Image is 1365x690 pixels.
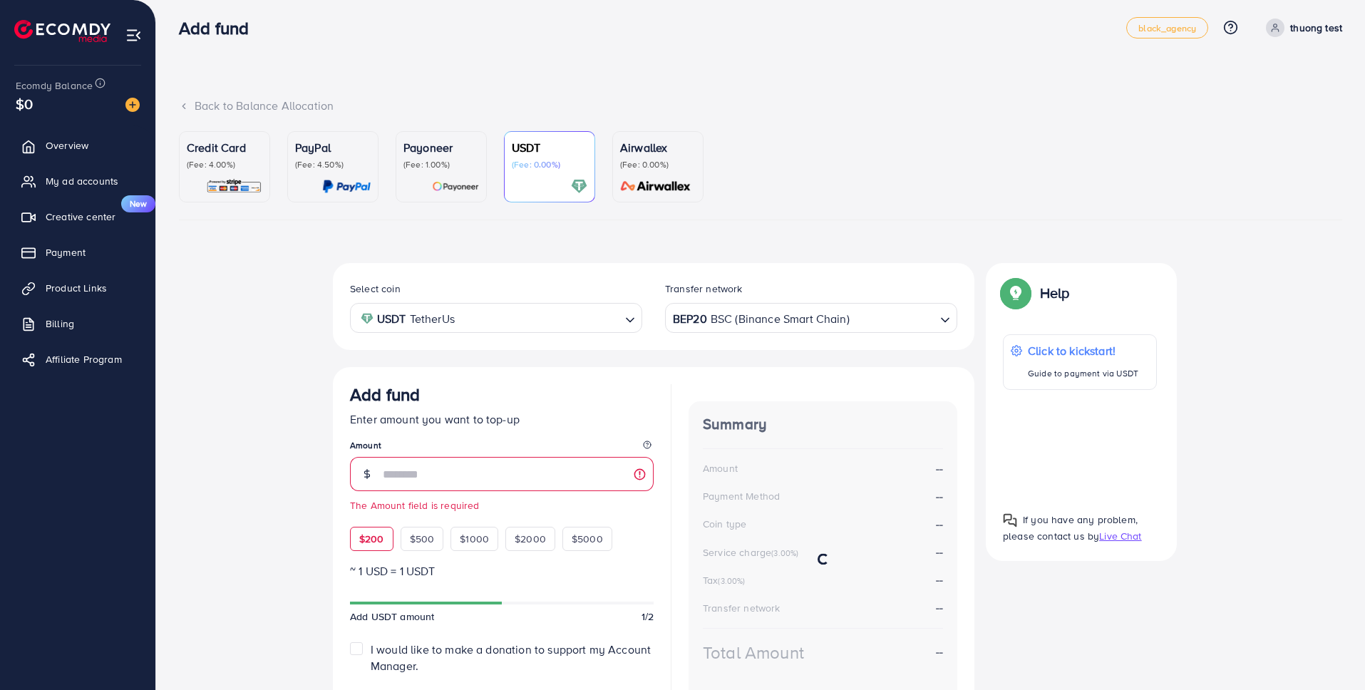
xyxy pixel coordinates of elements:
p: Help [1040,284,1070,302]
span: $5000 [572,532,603,546]
span: black_agency [1138,24,1196,33]
p: (Fee: 4.50%) [295,159,371,170]
label: Transfer network [665,282,743,296]
img: card [206,178,262,195]
p: Credit Card [187,139,262,156]
span: $2000 [515,532,546,546]
p: Enter amount you want to top-up [350,411,654,428]
p: (Fee: 0.00%) [512,159,587,170]
span: Overview [46,138,88,153]
a: My ad accounts [11,167,145,195]
a: Creative centerNew [11,202,145,231]
a: Overview [11,131,145,160]
p: thuong test [1290,19,1342,36]
p: ~ 1 USD = 1 USDT [350,562,654,580]
span: $0 [16,93,33,114]
strong: BEP20 [673,309,707,329]
img: image [125,98,140,112]
span: Ecomdy Balance [16,78,93,93]
span: Product Links [46,281,107,295]
span: Affiliate Program [46,352,122,366]
strong: USDT [377,309,406,329]
img: card [432,178,479,195]
img: Popup guide [1003,513,1017,527]
span: Live Chat [1099,529,1141,543]
img: Popup guide [1003,280,1029,306]
span: Payment [46,245,86,259]
input: Search for option [851,307,934,329]
div: Search for option [350,303,642,332]
img: logo [14,20,110,42]
h3: Add fund [350,384,420,405]
input: Search for option [459,307,619,329]
small: The Amount field is required [350,498,654,513]
p: Airwallex [620,139,696,156]
a: thuong test [1260,19,1342,37]
span: I would like to make a donation to support my Account Manager. [371,642,651,674]
span: Billing [46,316,74,331]
span: New [121,195,155,212]
p: (Fee: 0.00%) [620,159,696,170]
p: (Fee: 4.00%) [187,159,262,170]
p: (Fee: 1.00%) [403,159,479,170]
div: Back to Balance Allocation [179,98,1342,114]
img: card [322,178,371,195]
span: Add USDT amount [350,609,434,624]
p: PayPal [295,139,371,156]
legend: Amount [350,439,654,457]
p: Guide to payment via USDT [1028,365,1138,382]
iframe: Chat [1304,626,1354,679]
label: Select coin [350,282,401,296]
img: card [571,178,587,195]
img: menu [125,27,142,43]
a: Affiliate Program [11,345,145,374]
div: Search for option [665,303,957,332]
p: USDT [512,139,587,156]
a: Billing [11,309,145,338]
span: $200 [359,532,384,546]
img: coin [361,312,374,325]
span: 1/2 [642,609,654,624]
a: black_agency [1126,17,1208,38]
a: Product Links [11,274,145,302]
p: Payoneer [403,139,479,156]
img: card [616,178,696,195]
h3: Add fund [179,18,260,38]
span: Creative center [46,210,115,224]
span: $500 [410,532,435,546]
span: If you have any problem, please contact us by [1003,513,1138,543]
p: Click to kickstart! [1028,342,1138,359]
span: $1000 [460,532,489,546]
a: Payment [11,238,145,267]
span: My ad accounts [46,174,118,188]
span: TetherUs [410,309,455,329]
span: BSC (Binance Smart Chain) [711,309,850,329]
